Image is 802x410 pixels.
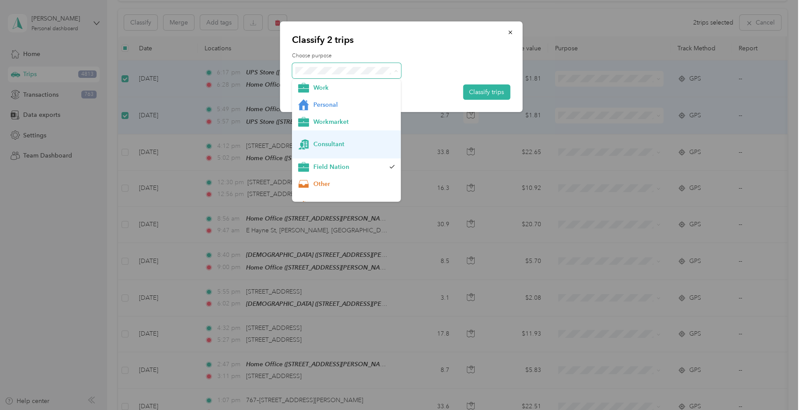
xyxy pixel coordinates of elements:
[463,84,510,100] button: Classify trips
[292,52,510,60] label: Choose purpose
[313,117,395,126] span: Workmarket
[313,179,395,189] span: Other
[313,100,395,109] span: Personal
[313,140,395,149] span: Consultant
[753,361,802,410] iframe: Everlance-gr Chat Button Frame
[313,83,395,92] span: Work
[292,34,510,46] p: Classify 2 trips
[313,162,385,172] span: Field Nation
